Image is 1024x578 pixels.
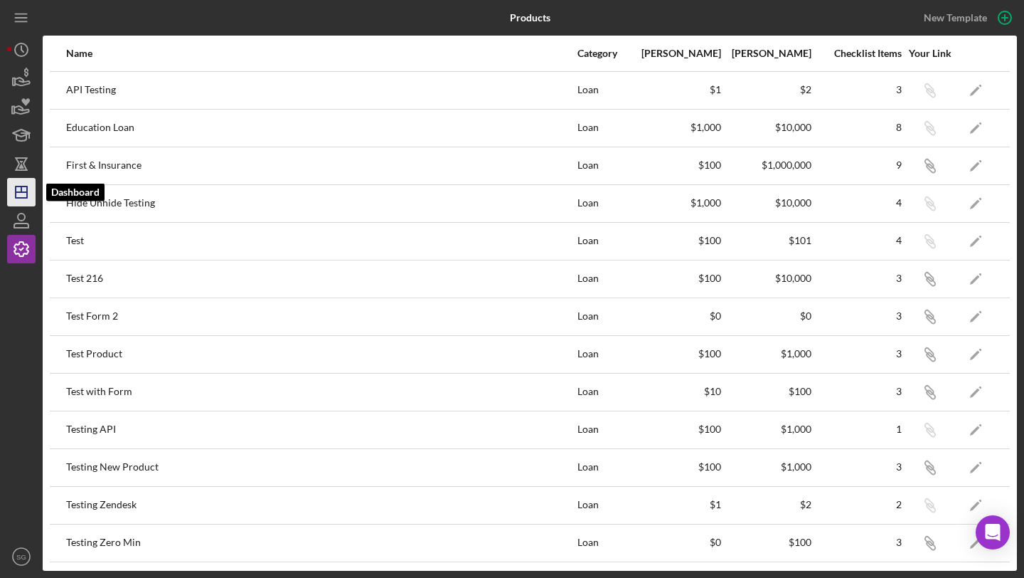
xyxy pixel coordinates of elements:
[915,7,1017,28] button: New Template
[813,537,902,548] div: 3
[510,12,550,23] b: Products
[976,515,1010,550] div: Open Intercom Messenger
[722,273,811,284] div: $10,000
[722,537,811,548] div: $100
[66,337,576,372] div: Test Product
[813,499,902,510] div: 2
[722,424,811,435] div: $1,000
[722,461,811,473] div: $1,000
[813,84,902,95] div: 3
[722,310,811,322] div: $0
[66,488,576,523] div: Testing Zendesk
[722,197,811,209] div: $10,000
[7,542,36,571] button: SG
[577,525,631,561] div: Loan
[903,48,956,59] div: Your Link
[577,412,631,448] div: Loan
[813,386,902,397] div: 3
[66,148,576,184] div: First & Insurance
[632,461,721,473] div: $100
[813,461,902,473] div: 3
[813,348,902,359] div: 3
[66,224,576,259] div: Test
[632,537,721,548] div: $0
[577,488,631,523] div: Loan
[577,73,631,108] div: Loan
[924,7,987,28] div: New Template
[632,499,721,510] div: $1
[722,84,811,95] div: $2
[813,235,902,246] div: 4
[577,186,631,221] div: Loan
[66,110,576,146] div: Education Loan
[16,553,26,561] text: SG
[722,499,811,510] div: $2
[577,450,631,485] div: Loan
[632,122,721,133] div: $1,000
[66,261,576,297] div: Test 216
[722,386,811,397] div: $100
[813,159,902,171] div: 9
[632,48,721,59] div: [PERSON_NAME]
[577,110,631,146] div: Loan
[66,73,576,108] div: API Testing
[577,337,631,372] div: Loan
[813,197,902,209] div: 4
[577,261,631,297] div: Loan
[632,84,721,95] div: $1
[632,273,721,284] div: $100
[813,424,902,435] div: 1
[632,159,721,171] div: $100
[577,299,631,335] div: Loan
[632,197,721,209] div: $1,000
[813,273,902,284] div: 3
[813,310,902,322] div: 3
[66,186,576,221] div: Hide Unhide Testing
[813,48,902,59] div: Checklist Items
[577,224,631,259] div: Loan
[632,348,721,359] div: $100
[66,48,576,59] div: Name
[722,348,811,359] div: $1,000
[577,148,631,184] div: Loan
[66,525,576,561] div: Testing Zero Min
[632,424,721,435] div: $100
[632,386,721,397] div: $10
[66,374,576,410] div: Test with Form
[722,235,811,246] div: $101
[66,299,576,335] div: Test Form 2
[722,48,811,59] div: [PERSON_NAME]
[722,159,811,171] div: $1,000,000
[66,450,576,485] div: Testing New Product
[577,374,631,410] div: Loan
[632,310,721,322] div: $0
[722,122,811,133] div: $10,000
[632,235,721,246] div: $100
[813,122,902,133] div: 8
[66,412,576,448] div: Testing API
[577,48,631,59] div: Category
